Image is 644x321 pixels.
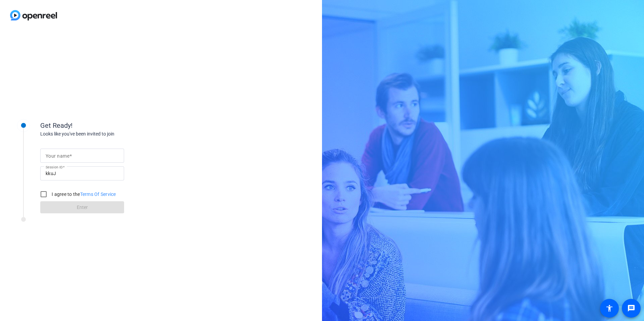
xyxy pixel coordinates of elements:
[50,191,116,198] label: I agree to the
[40,120,174,130] div: Get Ready!
[46,153,69,159] mat-label: Your name
[40,130,174,138] div: Looks like you've been invited to join
[46,165,63,169] mat-label: Session ID
[627,304,635,312] mat-icon: message
[80,192,116,197] a: Terms Of Service
[605,304,613,312] mat-icon: accessibility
